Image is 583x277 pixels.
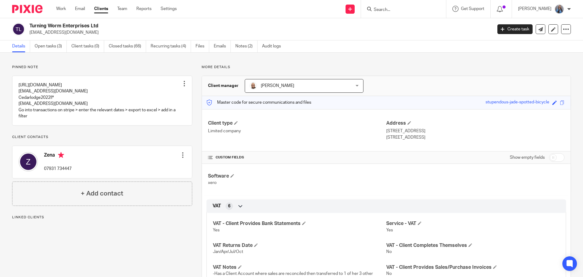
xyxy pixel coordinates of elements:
img: Daryl.jpg [250,82,257,89]
a: Client tasks (0) [71,40,104,52]
p: Master code for secure communications and files [206,99,311,106]
img: svg%3E [12,23,25,36]
h4: + Add contact [81,189,123,198]
h4: Zena [44,152,72,160]
p: 07931 734447 [44,166,72,172]
h4: Client type [208,120,386,126]
a: Files [196,40,209,52]
span: Yes [213,228,220,232]
p: More details [202,65,571,70]
p: [STREET_ADDRESS] [386,134,564,140]
a: Work [56,6,66,12]
p: Limited company [208,128,386,134]
h4: VAT Notes [213,264,386,271]
a: Open tasks (3) [35,40,67,52]
a: Clients [94,6,108,12]
a: Create task [497,24,533,34]
img: Pixie [12,5,43,13]
p: [EMAIL_ADDRESS][DOMAIN_NAME] [29,29,488,36]
span: Get Support [461,7,484,11]
span: xero [208,181,216,185]
h3: Client manager [208,83,239,89]
span: VAT [213,203,221,209]
p: Client contacts [12,135,192,140]
a: Recurring tasks (4) [151,40,191,52]
h4: Service - VAT [386,220,560,227]
h4: VAT - Client Completes Themselves [386,242,560,249]
span: [PERSON_NAME] [261,84,294,88]
a: Notes (2) [235,40,257,52]
p: [STREET_ADDRESS] [386,128,564,134]
p: Linked clients [12,215,192,220]
a: Team [117,6,127,12]
h4: CUSTOM FIELDS [208,155,386,160]
p: [PERSON_NAME] [518,6,551,12]
img: Amanda-scaled.jpg [554,4,564,14]
label: Show empty fields [510,154,545,161]
i: Primary [58,152,64,158]
h4: Software [208,173,386,179]
a: Details [12,40,30,52]
a: Reports [136,6,152,12]
div: stupendous-jade-spotted-bicycle [486,99,549,106]
img: svg%3E [19,152,38,171]
h4: VAT - Client Provides Sales/Purchase Invoices [386,264,560,271]
span: No [386,250,392,254]
a: Settings [161,6,177,12]
a: Closed tasks (66) [109,40,146,52]
h2: Turning Worm Enterprises Ltd [29,23,397,29]
a: Email [75,6,85,12]
h4: VAT Returns Date [213,242,386,249]
p: Pinned note [12,65,192,70]
h4: Address [386,120,564,126]
span: Jan/Apr/Jul/Oct [213,250,243,254]
span: 6 [228,203,230,209]
a: Audit logs [262,40,285,52]
a: Emails [214,40,231,52]
span: No [386,272,392,276]
h4: VAT - Client Provides Bank Statements [213,220,386,227]
input: Search [373,7,428,13]
span: Yes [386,228,393,232]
